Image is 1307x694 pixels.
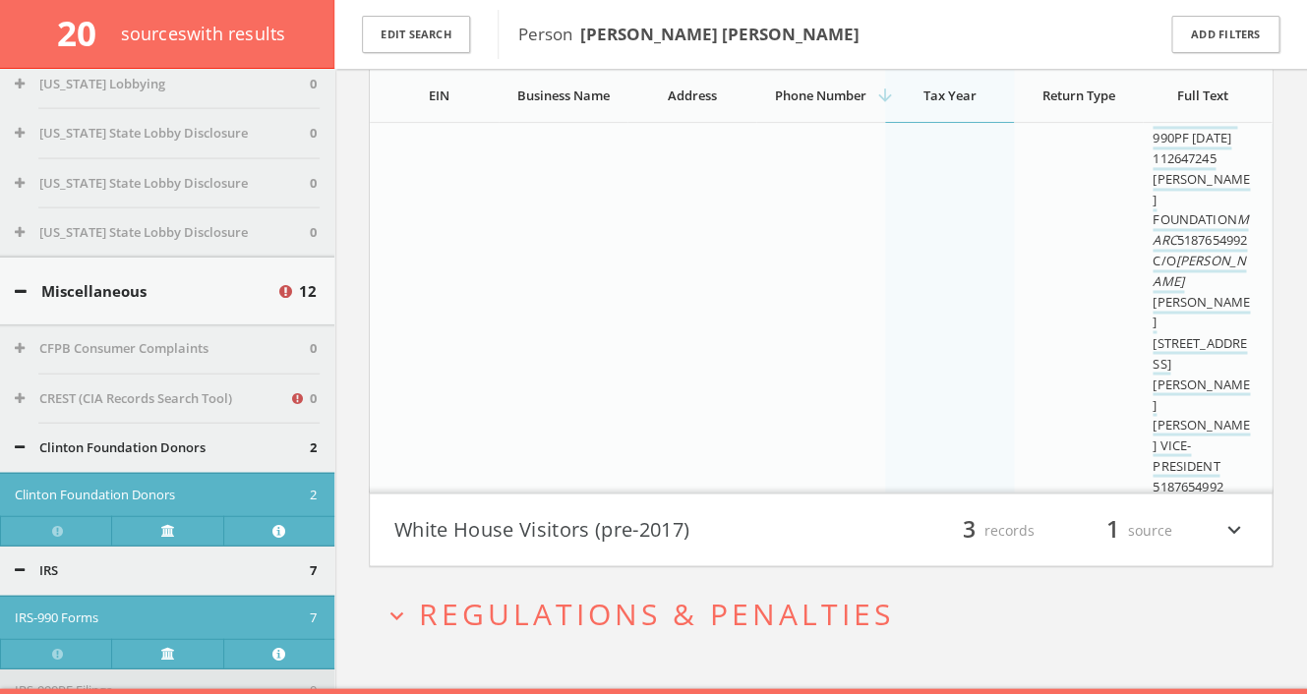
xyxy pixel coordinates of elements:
[310,486,317,505] span: 2
[1171,16,1279,54] button: Add Filters
[394,513,821,547] button: White House Visitors (pre-2017)
[362,16,470,54] button: Edit Search
[121,22,286,45] span: source s with results
[1153,47,1250,497] a: [PERSON_NAME] CPAS PC [STREET_ADDRESS][US_STATE] 990PF [DATE] 112647245 [PERSON_NAME] FOUNDATIONM...
[580,23,860,45] b: [PERSON_NAME] [PERSON_NAME]
[875,86,895,105] i: arrow_downward
[310,608,317,628] span: 7
[15,389,289,409] button: CREST (CIA Records Search Tool)
[384,597,1273,629] button: expand_moreRegulations & Penalties
[15,608,310,628] button: IRS-990 Forms
[1054,513,1172,547] div: source
[1153,210,1248,249] em: MARC
[310,124,317,144] span: 0
[310,339,317,359] span: 0
[111,639,222,668] a: Verify at source
[775,87,866,104] span: Phone Number
[299,280,317,303] span: 12
[917,513,1035,547] div: records
[419,593,894,633] span: Regulations & Penalties
[518,23,860,45] span: Person
[15,223,310,243] button: [US_STATE] State Lobby Disclosure
[384,602,410,628] i: expand_more
[954,512,984,547] span: 3
[310,174,317,194] span: 0
[15,75,310,94] button: [US_STATE] Lobbying
[57,10,113,56] span: 20
[310,389,317,409] span: 0
[15,174,310,194] button: [US_STATE] State Lobby Disclosure
[516,87,609,104] span: Business Name
[310,561,317,581] span: 7
[667,87,716,104] span: Address
[310,438,317,458] span: 2
[1176,87,1227,104] span: Full Text
[15,339,310,359] button: CFPB Consumer Complaints
[15,486,310,505] button: Clinton Foundation Donors
[922,87,976,104] span: Tax Year
[1041,87,1114,104] span: Return Type
[1221,513,1247,547] i: expand_more
[15,561,310,581] button: IRS
[1153,251,1246,289] em: [PERSON_NAME]
[310,75,317,94] span: 0
[15,124,310,144] button: [US_STATE] State Lobby Disclosure
[429,87,449,104] span: EIN
[111,516,222,546] a: Verify at source
[15,438,310,458] button: Clinton Foundation Donors
[15,280,276,303] button: Miscellaneous
[310,223,317,243] span: 0
[1098,512,1128,547] span: 1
